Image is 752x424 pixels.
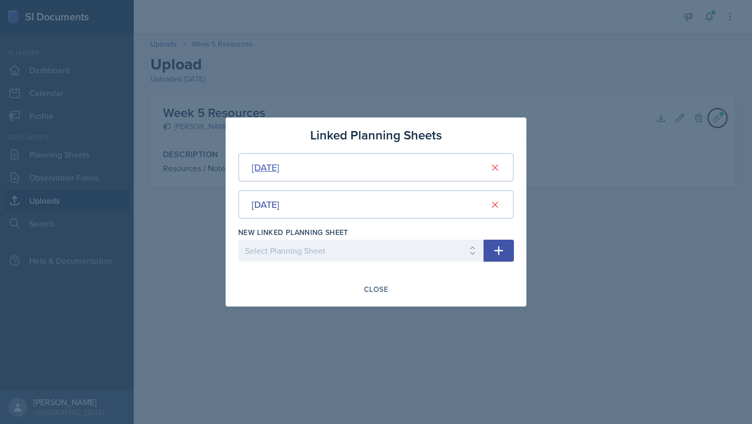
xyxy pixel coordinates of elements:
label: New Linked Planning Sheet [238,227,348,238]
div: Close [364,285,388,293]
div: [DATE] [252,160,279,174]
button: Close [357,280,395,298]
h3: Linked Planning Sheets [310,126,442,145]
div: [DATE] [252,197,279,211]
